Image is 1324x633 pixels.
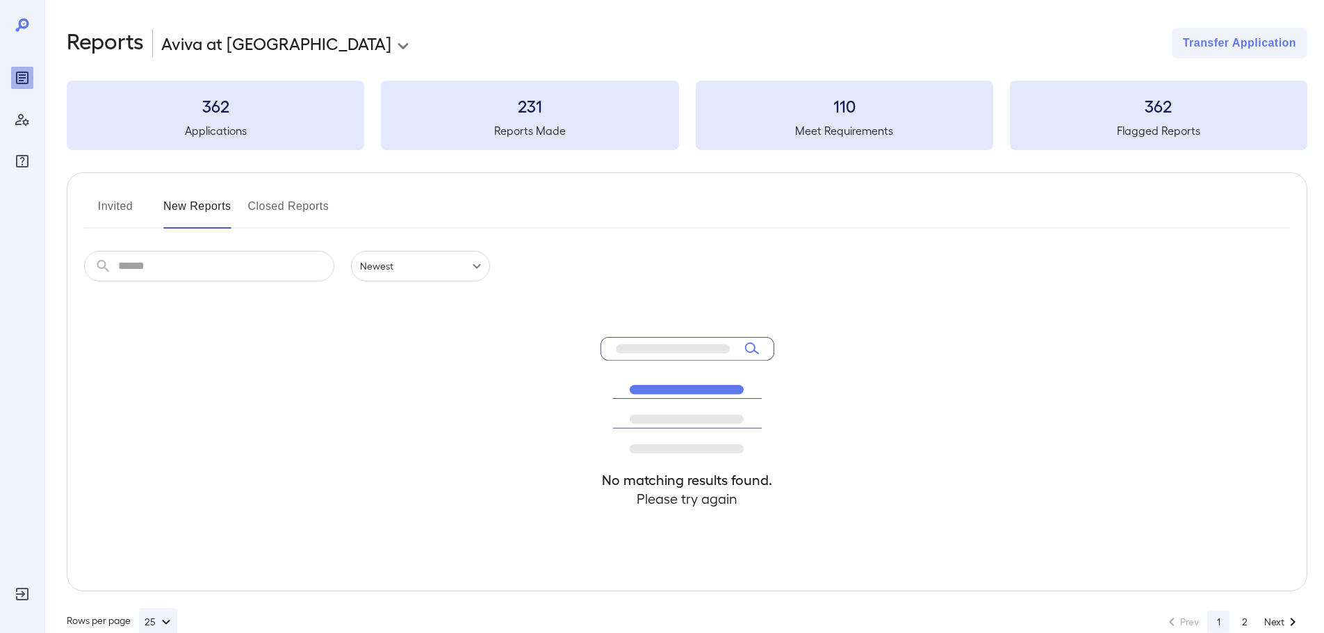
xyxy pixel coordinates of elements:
[11,67,33,89] div: Reports
[67,81,1307,150] summary: 362Applications231Reports Made110Meet Requirements362Flagged Reports
[351,251,490,281] div: Newest
[67,122,364,139] h5: Applications
[84,195,147,229] button: Invited
[696,94,993,117] h3: 110
[11,150,33,172] div: FAQ
[1207,611,1229,633] button: page 1
[1010,94,1307,117] h3: 362
[1172,28,1307,58] button: Transfer Application
[163,195,231,229] button: New Reports
[248,195,329,229] button: Closed Reports
[381,94,678,117] h3: 231
[600,470,774,489] h4: No matching results found.
[67,28,144,58] h2: Reports
[696,122,993,139] h5: Meet Requirements
[1260,611,1305,633] button: Go to next page
[161,32,391,54] p: Aviva at [GEOGRAPHIC_DATA]
[11,583,33,605] div: Log Out
[1010,122,1307,139] h5: Flagged Reports
[600,489,774,508] h4: Please try again
[381,122,678,139] h5: Reports Made
[1157,611,1307,633] nav: pagination navigation
[11,108,33,131] div: Manage Users
[1234,611,1256,633] button: Go to page 2
[67,94,364,117] h3: 362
